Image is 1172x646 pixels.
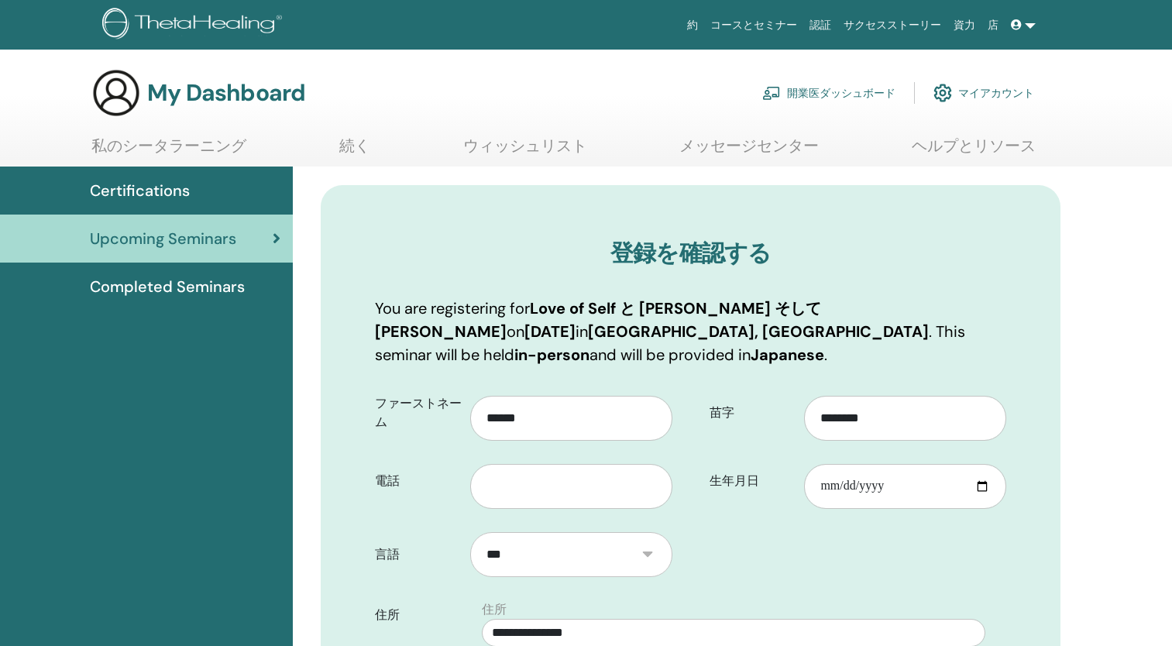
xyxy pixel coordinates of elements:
img: chalkboard-teacher.svg [762,86,781,100]
span: Completed Seminars [90,275,245,298]
h3: 登録を確認する [375,239,1006,267]
b: [GEOGRAPHIC_DATA], [GEOGRAPHIC_DATA] [588,321,929,342]
label: 電話 [363,466,470,496]
label: 言語 [363,540,470,569]
b: Love of Self と [PERSON_NAME] そして [PERSON_NAME] [375,298,821,342]
label: 苗字 [698,398,805,428]
span: Upcoming Seminars [90,227,236,250]
img: generic-user-icon.jpg [91,68,141,118]
a: マイアカウント [933,76,1034,110]
span: Certifications [90,179,190,202]
label: ファーストネーム [363,389,470,437]
h3: My Dashboard [147,79,305,107]
b: in-person [514,345,589,365]
a: 資力 [947,11,981,40]
a: 約 [681,11,704,40]
img: logo.png [102,8,287,43]
a: 開業医ダッシュボード [762,76,895,110]
label: 生年月日 [698,466,805,496]
a: 店 [981,11,1005,40]
p: You are registering for on in . This seminar will be held and will be provided in . [375,297,1006,366]
a: ウィッシュリスト [463,136,587,167]
a: 認証 [803,11,837,40]
font: 開業医ダッシュボード [787,86,895,100]
a: 私のシータラーニング [91,136,246,167]
label: 住所 [482,600,507,619]
a: ヘルプとリソース [912,136,1036,167]
a: コースとセミナー [704,11,803,40]
font: マイアカウント [958,86,1034,100]
b: Japanese [751,345,824,365]
a: サクセスストーリー [837,11,947,40]
img: cog.svg [933,80,952,106]
b: [DATE] [524,321,576,342]
a: 続く [339,136,370,167]
a: メッセージセンター [679,136,819,167]
label: 住所 [363,600,473,630]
